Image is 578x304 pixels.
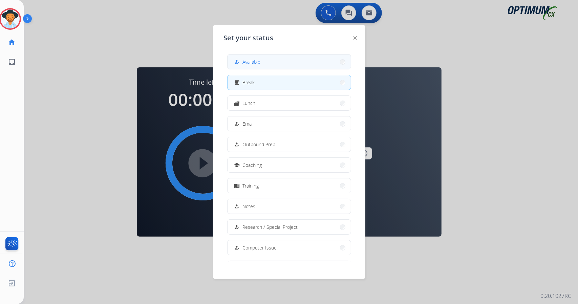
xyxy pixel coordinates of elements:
[354,36,357,40] img: close-button
[228,178,351,193] button: Training
[234,142,240,147] mat-icon: how_to_reg
[228,261,351,276] button: Internet Issue
[228,75,351,90] button: Break
[234,59,240,65] mat-icon: how_to_reg
[234,80,240,85] mat-icon: free_breakfast
[8,58,16,66] mat-icon: inbox
[243,244,277,251] span: Computer Issue
[228,158,351,172] button: Coaching
[228,96,351,110] button: Lunch
[243,182,259,189] span: Training
[234,183,240,189] mat-icon: menu_book
[243,58,261,65] span: Available
[234,224,240,230] mat-icon: how_to_reg
[243,161,262,169] span: Coaching
[224,33,274,43] span: Set your status
[243,203,256,210] span: Notes
[228,137,351,152] button: Outbound Prep
[243,223,298,231] span: Research / Special Project
[234,100,240,106] mat-icon: fastfood
[234,203,240,209] mat-icon: how_to_reg
[243,79,255,86] span: Break
[228,220,351,234] button: Research / Special Project
[234,121,240,127] mat-icon: how_to_reg
[243,120,254,127] span: Email
[228,199,351,214] button: Notes
[234,162,240,168] mat-icon: school
[1,9,20,28] img: avatar
[540,292,571,300] p: 0.20.1027RC
[228,116,351,131] button: Email
[243,141,276,148] span: Outbound Prep
[228,240,351,255] button: Computer Issue
[243,100,256,107] span: Lunch
[8,38,16,46] mat-icon: home
[234,245,240,251] mat-icon: how_to_reg
[228,55,351,69] button: Available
